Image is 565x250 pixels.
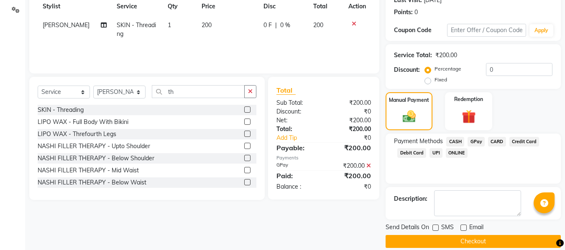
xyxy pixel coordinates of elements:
div: NASHI FILLER THERAPY - Upto Shoulder [38,142,150,151]
label: Fixed [435,76,447,83]
div: Sub Total: [270,98,324,107]
span: 200 [202,21,212,29]
div: Payments [276,154,371,162]
div: 0 [414,8,418,17]
span: Credit Card [509,137,539,146]
div: NASHI FILLER THERAPY - Below Waist [38,178,146,187]
input: Enter Offer / Coupon Code [447,24,526,37]
div: ₹200.00 [435,51,457,60]
div: ₹0 [324,107,377,116]
span: SMS [441,223,454,233]
div: ₹200.00 [324,125,377,134]
span: CARD [488,137,506,146]
span: Debit Card [397,148,426,158]
span: UPI [430,148,442,158]
div: Points: [394,8,413,17]
div: ₹200.00 [324,116,377,125]
div: ₹200.00 [324,98,377,107]
div: Discount: [394,66,420,74]
span: ONLINE [446,148,468,158]
span: | [275,21,277,30]
div: Description: [394,194,427,203]
img: _cash.svg [399,109,420,124]
div: Coupon Code [394,26,447,35]
div: Discount: [270,107,324,116]
div: LIPO WAX - Full Body With Bikini [38,118,128,126]
label: Percentage [435,65,461,73]
span: 200 [313,21,323,29]
label: Redemption [454,96,483,103]
img: _gift.svg [458,108,480,125]
span: SKIN - Threading [117,21,156,38]
button: Checkout [386,235,561,248]
div: Total: [270,125,324,134]
div: NASHI FILLER THERAPY - Below Shoulder [38,154,154,163]
span: Total [276,86,296,95]
input: Search or Scan [152,85,245,98]
span: CASH [446,137,464,146]
div: ₹200.00 [324,143,377,153]
span: [PERSON_NAME] [43,21,89,29]
span: GPay [468,137,485,146]
span: 1 [168,21,171,29]
span: Payment Methods [394,137,443,146]
span: Send Details On [386,223,429,233]
div: Net: [270,116,324,125]
div: NASHI FILLER THERAPY - Mid Waist [38,166,139,175]
span: 0 F [263,21,272,30]
div: Paid: [270,171,324,181]
div: ₹0 [333,134,378,142]
span: 0 % [280,21,290,30]
span: Email [469,223,483,233]
div: Service Total: [394,51,432,60]
div: GPay [270,162,324,170]
a: Add Tip [270,134,332,142]
div: Payable: [270,143,324,153]
button: Apply [529,24,553,37]
div: LIPO WAX - Threfourth Legs [38,130,116,139]
div: ₹0 [324,182,377,191]
div: ₹200.00 [324,171,377,181]
div: SKIN - Threading [38,106,84,114]
label: Manual Payment [389,96,429,104]
div: ₹200.00 [324,162,377,170]
div: Balance : [270,182,324,191]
